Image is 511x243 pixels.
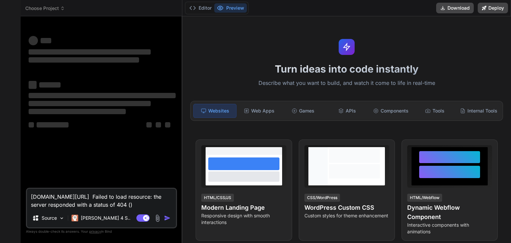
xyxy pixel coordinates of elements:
[81,215,130,221] p: [PERSON_NAME] 4 S..
[29,36,38,45] span: ‌
[156,122,161,127] span: ‌
[165,122,170,127] span: ‌
[29,122,34,127] span: ‌
[29,81,37,89] span: ‌
[304,203,389,212] h4: WordPress Custom CSS
[304,212,389,219] p: Custom styles for theme enhancement
[201,212,286,226] p: Responsive design with smooth interactions
[29,109,126,114] span: ‌
[27,189,176,209] textarea: [DOMAIN_NAME][URL] Failed to load resource: the server responded with a status of 404 ()
[186,63,507,75] h1: Turn ideas into code instantly
[29,93,176,98] span: ‌
[41,38,51,43] span: ‌
[326,104,368,118] div: APIs
[193,104,237,118] div: Websites
[214,3,247,13] button: Preview
[282,104,324,118] div: Games
[26,228,177,235] p: Always double-check its answers. Your in Bind
[37,122,69,127] span: ‌
[407,203,492,222] h4: Dynamic Webflow Component
[201,203,286,212] h4: Modern Landing Page
[42,215,57,221] p: Source
[201,194,234,202] div: HTML/CSS/JS
[186,79,507,88] p: Describe what you want to build, and watch it come to life in real-time
[370,104,412,118] div: Components
[414,104,456,118] div: Tools
[29,101,151,106] span: ‌
[436,3,474,13] button: Download
[478,3,508,13] button: Deploy
[146,122,152,127] span: ‌
[457,104,500,118] div: Internal Tools
[89,229,101,233] span: privacy
[29,57,139,63] span: ‌
[39,82,61,88] span: ‌
[238,104,280,118] div: Web Apps
[59,215,65,221] img: Pick Models
[407,194,442,202] div: HTML/Webflow
[164,215,171,221] img: icon
[407,222,492,235] p: Interactive components with animations
[25,5,65,12] span: Choose Project
[154,214,161,222] img: attachment
[187,3,214,13] button: Editor
[304,194,340,202] div: CSS/WordPress
[29,49,151,55] span: ‌
[72,215,78,221] img: Claude 4 Sonnet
